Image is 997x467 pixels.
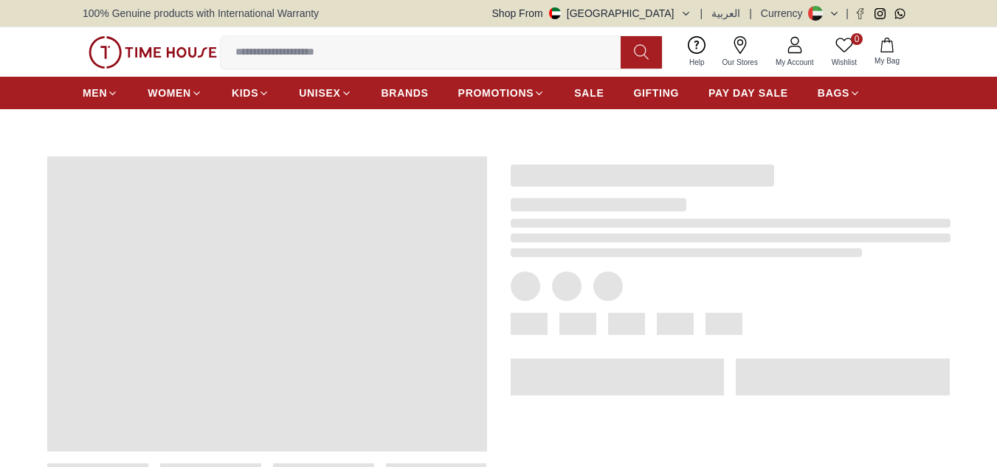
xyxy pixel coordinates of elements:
[851,33,863,45] span: 0
[574,80,604,106] a: SALE
[492,6,691,21] button: Shop From[GEOGRAPHIC_DATA]
[846,6,849,21] span: |
[83,86,107,100] span: MEN
[574,86,604,100] span: SALE
[708,86,788,100] span: PAY DAY SALE
[148,80,202,106] a: WOMEN
[894,8,905,19] a: Whatsapp
[874,8,886,19] a: Instagram
[549,7,561,19] img: United Arab Emirates
[700,6,703,21] span: |
[83,6,319,21] span: 100% Genuine products with International Warranty
[866,35,908,69] button: My Bag
[708,80,788,106] a: PAY DAY SALE
[458,86,534,100] span: PROMOTIONS
[683,57,711,68] span: Help
[826,57,863,68] span: Wishlist
[382,86,429,100] span: BRANDS
[458,80,545,106] a: PROMOTIONS
[232,80,269,106] a: KIDS
[717,57,764,68] span: Our Stores
[818,80,860,106] a: BAGS
[823,33,866,71] a: 0Wishlist
[680,33,714,71] a: Help
[633,80,679,106] a: GIFTING
[818,86,849,100] span: BAGS
[855,8,866,19] a: Facebook
[761,6,809,21] div: Currency
[382,80,429,106] a: BRANDS
[299,86,340,100] span: UNISEX
[714,33,767,71] a: Our Stores
[770,57,820,68] span: My Account
[148,86,191,100] span: WOMEN
[633,86,679,100] span: GIFTING
[869,55,905,66] span: My Bag
[711,6,740,21] button: العربية
[83,80,118,106] a: MEN
[232,86,258,100] span: KIDS
[749,6,752,21] span: |
[299,80,351,106] a: UNISEX
[89,36,217,69] img: ...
